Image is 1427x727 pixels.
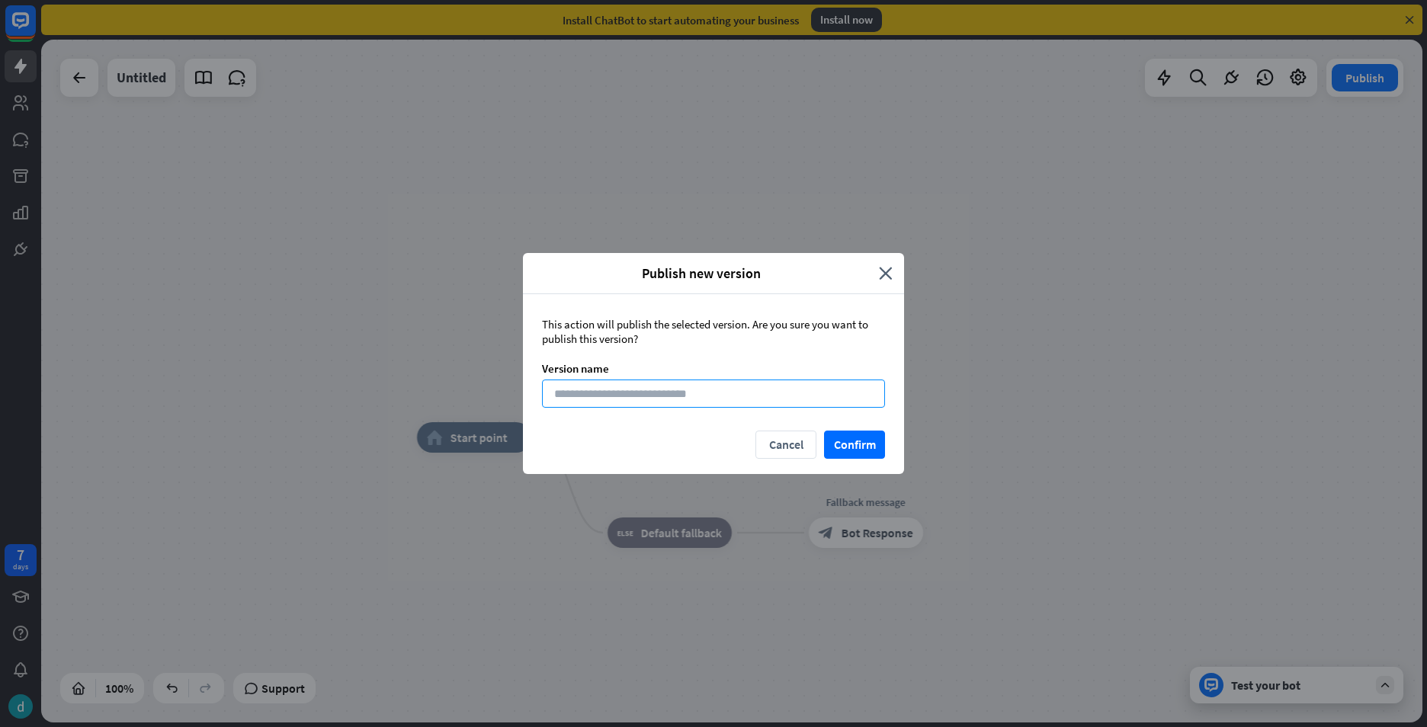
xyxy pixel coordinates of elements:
[879,264,893,282] i: close
[12,6,58,52] button: Open LiveChat chat widget
[824,431,885,459] button: Confirm
[534,264,867,282] span: Publish new version
[755,431,816,459] button: Cancel
[542,361,885,376] div: Version name
[542,317,885,346] div: This action will publish the selected version. Are you sure you want to publish this version?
